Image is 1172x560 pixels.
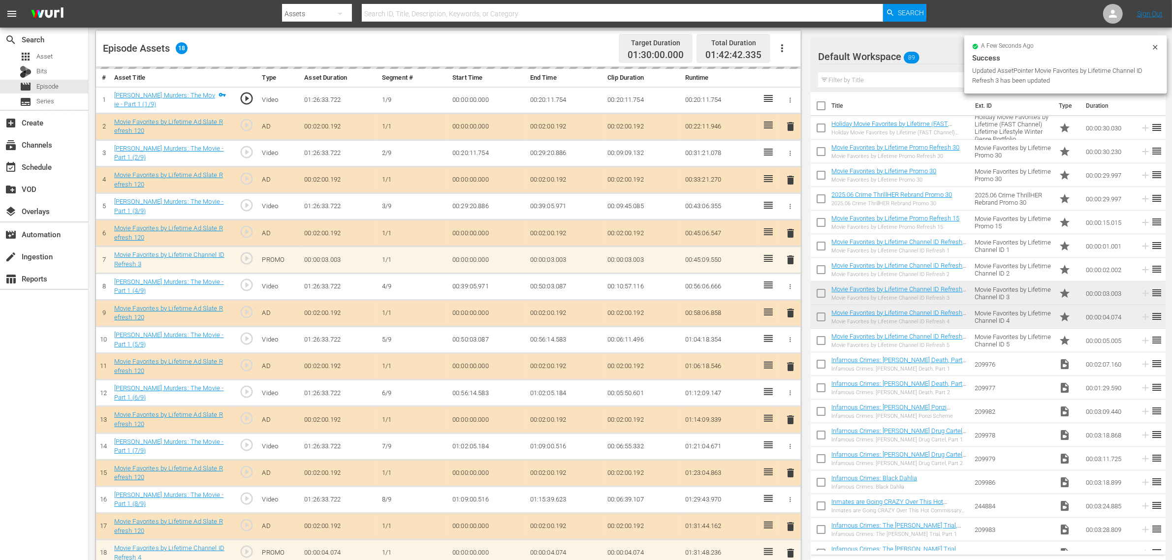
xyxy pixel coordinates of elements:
span: Reports [5,273,17,285]
span: reorder [1151,169,1163,181]
a: [PERSON_NAME] Murders: The Movie - Part 1 (4/9) [114,278,224,295]
a: [PERSON_NAME] Murders: The Movie - Part 1 (6/9) [114,384,224,401]
td: AD [258,113,300,140]
a: Movie Favorites by Lifetime Ad Slate Refresh 120 [114,518,223,534]
span: Asset [20,51,32,62]
a: Infamous Crimes: [PERSON_NAME] Ponzi Scheme [831,404,950,418]
svg: Add to Episode [1140,359,1151,370]
td: 00:00:01.001 [1082,234,1136,258]
span: Video [1059,429,1071,441]
td: Movie Favorites by Lifetime Promo 15 [971,211,1055,234]
td: AD [258,300,300,326]
th: Segment # [378,69,448,87]
span: Episode [20,81,32,93]
span: a few seconds ago [982,42,1034,50]
div: Movie Favorites by Lifetime Channel ID Refresh 1 [831,248,966,254]
td: 1/1 [378,113,448,140]
td: 00:02:00.192 [603,167,681,193]
td: 00:02:00.192 [603,353,681,380]
td: Video [258,380,300,406]
span: Promo [1059,240,1071,252]
td: 2025.06 Crime ThrillHER Rebrand Promo 30 [971,187,1055,211]
div: Bits [20,66,32,78]
td: 00:22:11.946 [681,113,759,140]
th: # [96,69,110,87]
td: 00:02:00.192 [526,353,604,380]
a: Movie Favorites by Lifetime Channel ID Refresh 3 [831,285,966,300]
td: 4 [96,167,110,193]
td: 1/1 [378,300,448,326]
div: Episode Assets [103,42,188,54]
th: Runtime [681,69,759,87]
span: Series [36,96,54,106]
span: 89 [904,47,920,68]
span: Video [1059,453,1071,465]
td: 00:00:03.003 [526,247,604,273]
a: Infamous Crimes: Black Dahlia [831,474,917,482]
td: 1/9 [378,87,448,113]
td: 6 [96,220,110,247]
td: 00:02:00.192 [300,406,378,433]
a: Movie Favorites by Lifetime Ad Slate Refresh 120 [114,118,223,135]
td: 00:45:06.547 [681,220,759,247]
td: 1/1 [378,220,448,247]
span: menu [6,8,18,20]
a: 2025.06 Crime ThrillHER Rebrand Promo 30 [831,191,952,198]
th: Clip Duration [603,69,681,87]
th: Duration [1080,92,1139,120]
span: reorder [1151,334,1163,346]
a: Movie Favorites by Lifetime Promo Refresh 15 [831,215,959,222]
span: reorder [1151,452,1163,464]
span: reorder [1151,287,1163,299]
svg: Add to Episode [1140,430,1151,440]
span: Bits [36,66,47,76]
td: 13 [96,406,110,433]
td: AD [258,220,300,247]
a: Infamous Crimes: The [PERSON_NAME] Trial, Part 2 [831,545,961,560]
svg: Add to Episode [1140,146,1151,157]
svg: Add to Episode [1140,288,1151,299]
td: 10 [96,326,110,353]
td: 2 [96,113,110,140]
span: VOD [5,184,17,195]
td: 00:06:11.496 [603,326,681,353]
span: reorder [1151,145,1163,157]
td: Movie Favorites by Lifetime Channel ID 5 [971,329,1055,352]
th: Type [258,69,300,87]
td: Movie Favorites by Lifetime Promo 30 [971,140,1055,163]
td: 2/9 [378,140,448,166]
td: 00:00:15.015 [1082,211,1136,234]
div: Default Workspace [818,43,1144,70]
td: 00:01:29.590 [1082,376,1136,400]
span: reorder [1151,240,1163,251]
a: Movie Favorites by Lifetime Channel ID Refresh 3 [114,251,224,268]
svg: Add to Episode [1140,453,1151,464]
span: play_circle_outline [239,198,254,213]
td: 00:03:18.868 [1082,423,1136,447]
td: 01:26:33.722 [300,87,378,113]
span: play_circle_outline [239,411,254,426]
td: 00:33:21.270 [681,167,759,193]
button: Search [883,4,926,22]
td: 9 [96,300,110,326]
td: AD [258,406,300,433]
td: 00:02:00.192 [300,300,378,326]
span: reorder [1151,381,1163,393]
div: 2025.06 Crime ThrillHER Rebrand Promo 30 [831,200,952,207]
span: reorder [1151,122,1163,133]
span: reorder [1151,429,1163,440]
span: Video [1059,405,1071,417]
svg: Add to Episode [1140,241,1151,251]
td: 209979 [971,447,1055,470]
td: Video [258,87,300,113]
td: Movie Favorites by Lifetime Channel ID 3 [971,281,1055,305]
th: Asset Title [110,69,230,87]
span: reorder [1151,358,1163,370]
img: ans4CAIJ8jUAAAAAAAAAAAAAAAAAAAAAAAAgQb4GAAAAAAAAAAAAAAAAAAAAAAAAJMjXAAAAAAAAAAAAAAAAAAAAAAAAgAT5G... [24,2,71,26]
a: Infamous Crimes: [PERSON_NAME] Death, Part 2 [831,380,966,395]
span: Create [5,117,17,129]
div: Success [972,52,1159,64]
span: 01:30:00.000 [628,50,684,61]
span: play_circle_outline [239,331,254,346]
td: 00:50:03.087 [448,326,526,353]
